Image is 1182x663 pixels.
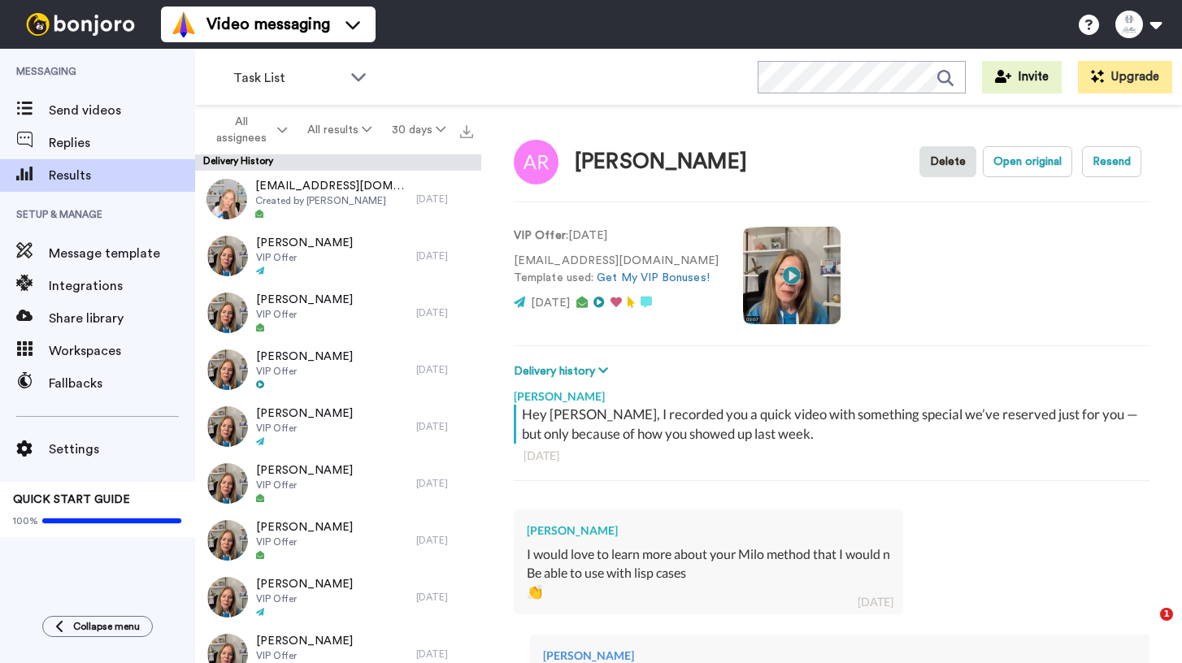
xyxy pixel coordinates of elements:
[42,616,153,637] button: Collapse menu
[207,520,248,561] img: 54a036ba-fad4-4c84-a425-62d8b485fa3c-thumb.jpg
[527,583,890,601] div: 👏
[256,479,353,492] span: VIP Offer
[256,649,353,662] span: VIP Offer
[256,235,353,251] span: [PERSON_NAME]
[1127,608,1166,647] iframe: Intercom live chat
[416,249,473,262] div: [DATE]
[49,374,195,393] span: Fallbacks
[195,171,481,227] a: [EMAIL_ADDRESS][DOMAIN_NAME]Created by [PERSON_NAME][DATE]
[527,545,890,564] div: I would love to learn more about your Milo method that I would n
[455,118,478,142] button: Export all results that match these filters now.
[983,146,1072,177] button: Open original
[256,462,353,479] span: [PERSON_NAME]
[256,405,353,422] span: [PERSON_NAME]
[207,577,248,617] img: 54a036ba-fad4-4c84-a425-62d8b485fa3c-thumb.jpg
[416,591,473,604] div: [DATE]
[198,107,298,153] button: All assignees
[256,292,353,308] span: [PERSON_NAME]
[49,166,195,185] span: Results
[49,309,195,328] span: Share library
[416,648,473,661] div: [DATE]
[13,494,130,505] span: QUICK START GUIDE
[49,440,195,459] span: Settings
[416,420,473,433] div: [DATE]
[298,115,382,145] button: All results
[416,477,473,490] div: [DATE]
[597,272,710,284] a: Get My VIP Bonuses!
[1160,608,1173,621] span: 1
[256,349,353,365] span: [PERSON_NAME]
[381,115,455,145] button: 30 days
[207,406,248,447] img: 54a036ba-fad4-4c84-a425-62d8b485fa3c-thumb.jpg
[256,592,353,605] span: VIP Offer
[1082,146,1141,177] button: Resend
[195,455,481,512] a: [PERSON_NAME]VIP Offer[DATE]
[416,534,473,547] div: [DATE]
[256,576,353,592] span: [PERSON_NAME]
[195,512,481,569] a: [PERSON_NAME]VIP Offer[DATE]
[514,140,558,184] img: Image of Annie Rosen
[49,276,195,296] span: Integrations
[49,244,195,263] span: Message template
[416,306,473,319] div: [DATE]
[256,535,353,548] span: VIP Offer
[514,380,1149,405] div: [PERSON_NAME]
[49,341,195,361] span: Workspaces
[522,405,1145,444] div: Hey [PERSON_NAME], I recorded you a quick video with something special we’ve reserved just for yo...
[195,341,481,398] a: [PERSON_NAME]VIP Offer[DATE]
[256,633,353,649] span: [PERSON_NAME]
[527,522,890,539] div: [PERSON_NAME]
[514,253,719,287] p: [EMAIL_ADDRESS][DOMAIN_NAME] Template used:
[207,236,248,276] img: 54a036ba-fad4-4c84-a425-62d8b485fa3c-thumb.jpg
[255,194,408,207] span: Created by [PERSON_NAME]
[195,227,481,284] a: [PERSON_NAME]VIP Offer[DATE]
[514,227,719,245] p: : [DATE]
[514,230,566,241] strong: VIP Offer
[49,101,195,120] span: Send videos
[206,179,247,219] img: f8123ad7-1964-44be-bc15-e989d912b52d-thumb.jpg
[982,61,1062,93] button: Invite
[514,362,613,380] button: Delivery history
[919,146,976,177] button: Delete
[13,514,38,527] span: 100%
[531,297,570,309] span: [DATE]
[416,363,473,376] div: [DATE]
[256,308,353,321] span: VIP Offer
[195,154,481,171] div: Delivery History
[207,349,248,390] img: 54a036ba-fad4-4c84-a425-62d8b485fa3c-thumb.jpg
[524,448,1140,464] div: [DATE]
[195,284,481,341] a: [PERSON_NAME]VIP Offer[DATE]
[575,150,747,174] div: [PERSON_NAME]
[460,125,473,138] img: export.svg
[256,519,353,535] span: [PERSON_NAME]
[255,178,408,194] span: [EMAIL_ADDRESS][DOMAIN_NAME]
[416,193,473,206] div: [DATE]
[206,13,330,36] span: Video messaging
[858,594,893,610] div: [DATE]
[527,564,890,583] div: Be able to use with lisp cases
[256,365,353,378] span: VIP Offer
[207,463,248,504] img: 54a036ba-fad4-4c84-a425-62d8b485fa3c-thumb.jpg
[195,398,481,455] a: [PERSON_NAME]VIP Offer[DATE]
[208,114,274,146] span: All assignees
[256,422,353,435] span: VIP Offer
[233,68,342,88] span: Task List
[256,251,353,264] span: VIP Offer
[1078,61,1172,93] button: Upgrade
[20,13,141,36] img: bj-logo-header-white.svg
[49,133,195,153] span: Replies
[73,620,140,633] span: Collapse menu
[207,292,248,333] img: 54a036ba-fad4-4c84-a425-62d8b485fa3c-thumb.jpg
[171,11,197,37] img: vm-color.svg
[195,569,481,626] a: [PERSON_NAME]VIP Offer[DATE]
